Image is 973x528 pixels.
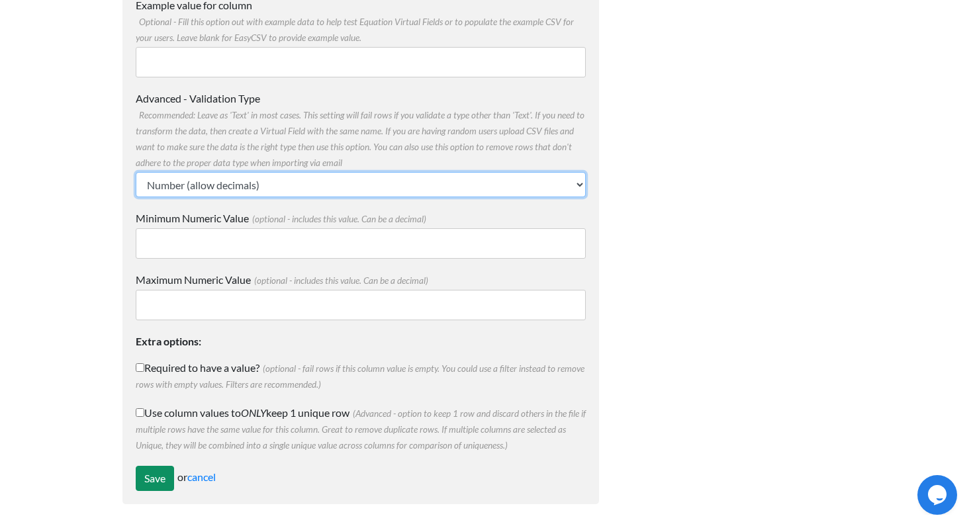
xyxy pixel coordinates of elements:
[241,406,266,419] i: ONLY
[136,408,586,451] span: (Advanced - option to keep 1 row and discard others in the file if multiple rows have the same va...
[136,360,586,392] label: Required to have a value?
[251,275,428,286] span: (optional - includes this value. Can be a decimal)
[136,335,201,347] b: Extra options:
[136,408,144,417] input: Use column values toONLYkeep 1 unique row(Advanced - option to keep 1 row and discard others in t...
[136,363,584,390] span: (optional - fail rows if this column value is empty. You could use a filter instead to remove row...
[136,17,574,43] span: Optional - Fill this option out with example data to help test Equation Virtual Fields or to popu...
[249,214,426,224] span: (optional - includes this value. Can be a decimal)
[136,363,144,372] input: Required to have a value?(optional - fail rows if this column value is empty. You could use a fil...
[136,210,586,226] label: Minimum Numeric Value
[136,91,586,170] label: Advanced - Validation Type
[136,466,174,491] input: Save
[136,405,586,453] label: Use column values to keep 1 unique row
[136,466,586,491] div: or
[187,470,216,483] a: cancel
[917,475,960,515] iframe: chat widget
[136,272,586,288] label: Maximum Numeric Value
[136,110,584,168] span: Recommended: Leave as 'Text' in most cases. This setting will fail rows if you validate a type ot...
